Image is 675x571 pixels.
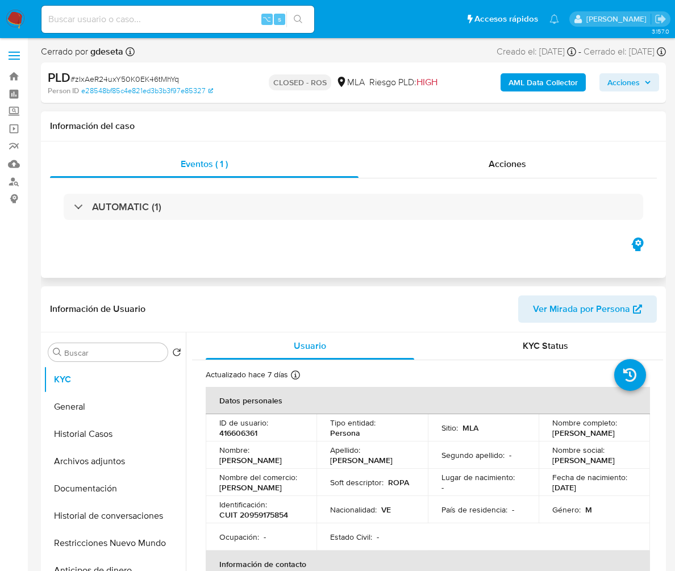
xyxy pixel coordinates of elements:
[206,387,650,414] th: Datos personales
[497,45,576,58] div: Creado el: [DATE]
[219,482,282,493] p: [PERSON_NAME]
[44,366,186,393] button: KYC
[50,303,145,315] h1: Información de Usuario
[219,455,282,465] p: [PERSON_NAME]
[41,45,123,58] span: Cerrado por
[44,420,186,448] button: Historial Casos
[219,532,259,542] p: Ocupación :
[264,532,266,542] p: -
[330,532,372,542] p: Estado Civil :
[81,86,213,96] a: e28548bf85c4e821ed3b3b3f97e85327
[585,505,592,515] p: M
[48,68,70,86] b: PLD
[50,120,657,132] h1: Información del caso
[377,532,379,542] p: -
[219,418,268,428] p: ID de usuario :
[330,445,360,455] p: Apellido :
[206,369,288,380] p: Actualizado hace 7 días
[533,295,630,323] span: Ver Mirada por Persona
[599,73,659,91] button: Acciones
[552,428,615,438] p: [PERSON_NAME]
[269,74,331,90] p: CLOSED - ROS
[262,14,271,24] span: ⌥
[64,348,163,358] input: Buscar
[278,14,281,24] span: s
[518,295,657,323] button: Ver Mirada por Persona
[584,45,666,58] div: Cerrado el: [DATE]
[219,499,267,510] p: Identificación :
[381,505,391,515] p: VE
[53,348,62,357] button: Buscar
[552,505,581,515] p: Género :
[523,339,568,352] span: KYC Status
[41,12,314,27] input: Buscar usuario o caso...
[586,14,651,24] p: jessica.fukman@mercadolibre.com
[92,201,161,213] h3: AUTOMATIC (1)
[441,472,515,482] p: Lugar de nacimiento :
[655,13,666,25] a: Salir
[369,76,438,89] span: Riesgo PLD:
[330,418,376,428] p: Tipo entidad :
[219,445,249,455] p: Nombre :
[509,73,578,91] b: AML Data Collector
[48,86,79,96] b: Person ID
[441,423,458,433] p: Sitio :
[44,448,186,475] button: Archivos adjuntos
[172,348,181,360] button: Volver al orden por defecto
[501,73,586,91] button: AML Data Collector
[552,482,576,493] p: [DATE]
[441,505,507,515] p: País de residencia :
[294,339,326,352] span: Usuario
[330,428,360,438] p: Persona
[330,505,377,515] p: Nacionalidad :
[463,423,478,433] p: MLA
[509,450,511,460] p: -
[489,157,526,170] span: Acciones
[219,510,288,520] p: CUIT 20959175854
[549,14,559,24] a: Notificaciones
[44,475,186,502] button: Documentación
[578,45,581,58] span: -
[219,472,297,482] p: Nombre del comercio :
[441,482,444,493] p: -
[388,477,409,487] p: ROPA
[336,76,365,89] div: MLA
[88,45,123,58] b: gdeseta
[181,157,228,170] span: Eventos ( 1 )
[474,13,538,25] span: Accesos rápidos
[330,455,393,465] p: [PERSON_NAME]
[44,530,186,557] button: Restricciones Nuevo Mundo
[70,73,179,85] span: # zIxAeR24uxY50K0EK46tMhYq
[552,445,605,455] p: Nombre social :
[44,502,186,530] button: Historial de conversaciones
[330,477,384,487] p: Soft descriptor :
[512,505,514,515] p: -
[64,194,643,220] div: AUTOMATIC (1)
[416,76,438,89] span: HIGH
[552,455,615,465] p: [PERSON_NAME]
[607,73,640,91] span: Acciones
[219,428,257,438] p: 416606361
[441,450,505,460] p: Segundo apellido :
[552,472,627,482] p: Fecha de nacimiento :
[44,393,186,420] button: General
[286,11,310,27] button: search-icon
[552,418,617,428] p: Nombre completo :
